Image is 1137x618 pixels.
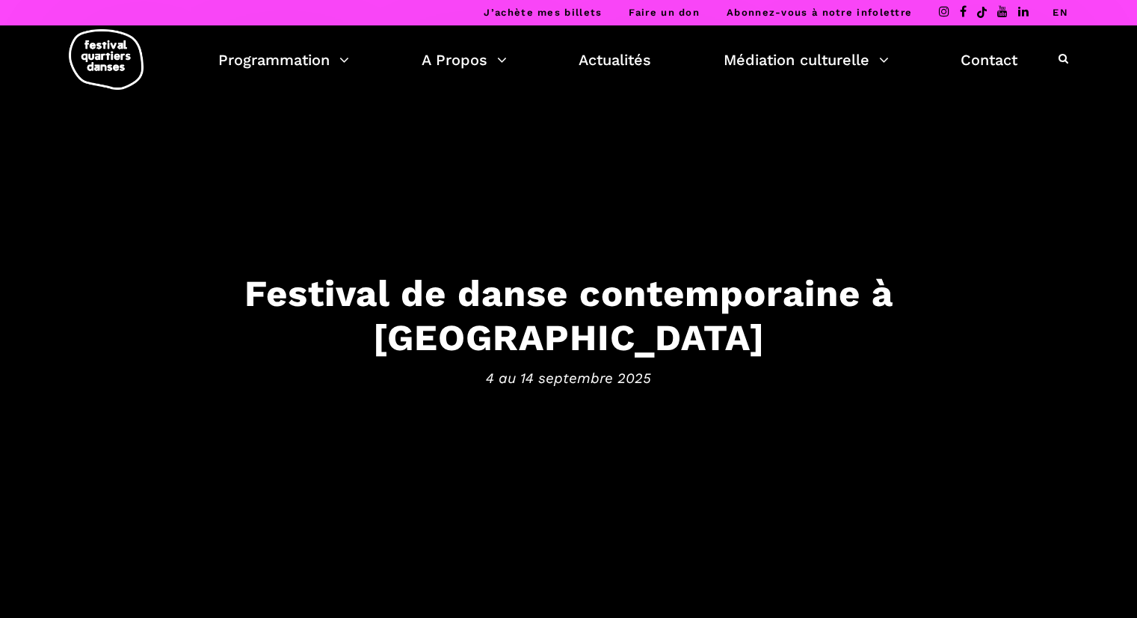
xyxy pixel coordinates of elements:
[105,367,1032,389] span: 4 au 14 septembre 2025
[727,7,912,18] a: Abonnez-vous à notre infolettre
[422,47,507,73] a: A Propos
[218,47,349,73] a: Programmation
[1053,7,1068,18] a: EN
[69,29,144,90] img: logo-fqd-med
[484,7,602,18] a: J’achète mes billets
[105,272,1032,360] h3: Festival de danse contemporaine à [GEOGRAPHIC_DATA]
[629,7,700,18] a: Faire un don
[724,47,889,73] a: Médiation culturelle
[961,47,1017,73] a: Contact
[579,47,651,73] a: Actualités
